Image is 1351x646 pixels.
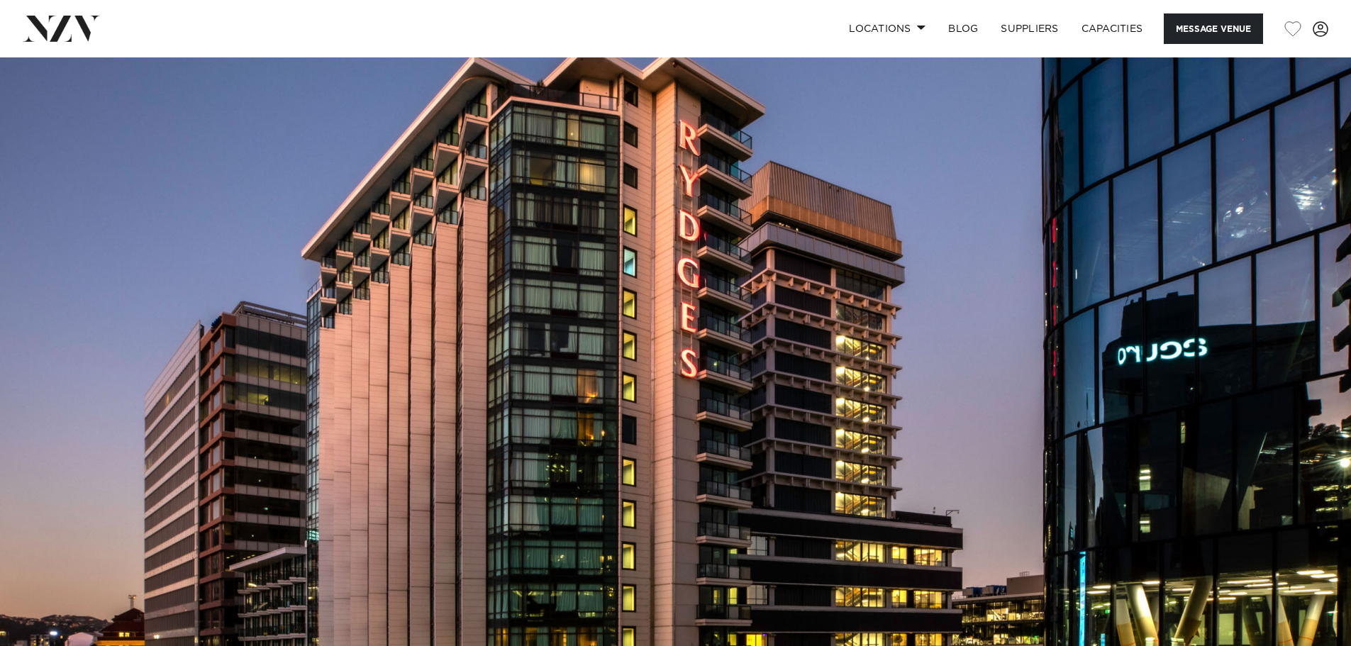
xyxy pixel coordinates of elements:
a: BLOG [937,13,989,44]
button: Message Venue [1164,13,1263,44]
img: nzv-logo.png [23,16,100,41]
a: Capacities [1070,13,1155,44]
a: SUPPLIERS [989,13,1069,44]
a: Locations [838,13,937,44]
